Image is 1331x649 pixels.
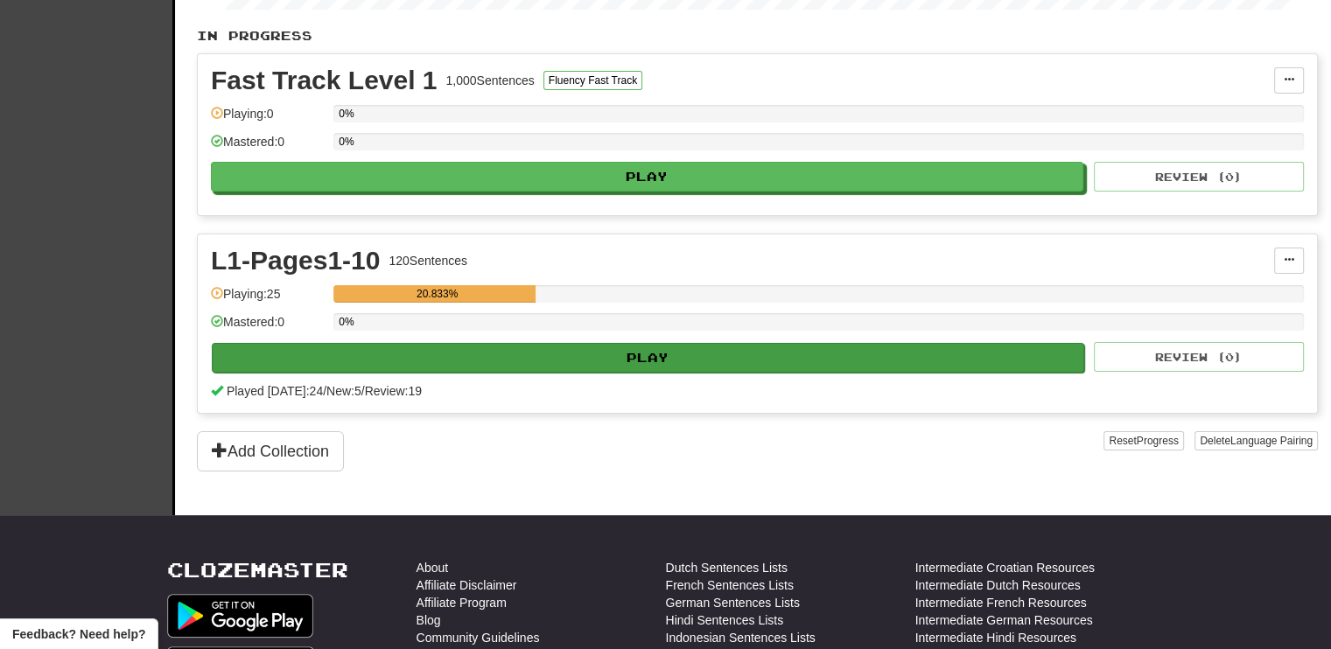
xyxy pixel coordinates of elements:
button: Fluency Fast Track [543,71,642,90]
span: Progress [1137,435,1179,447]
a: Intermediate French Resources [915,594,1087,611]
span: Open feedback widget [12,625,145,643]
span: New: 5 [326,384,361,398]
div: Playing: 0 [211,105,325,134]
a: Blog [417,611,441,629]
p: In Progress [197,27,1318,45]
span: / [323,384,326,398]
img: Get it on Google Play [167,594,314,638]
div: Fast Track Level 1 [211,67,438,94]
span: Review: 19 [365,384,422,398]
a: French Sentences Lists [666,576,794,594]
a: German Sentences Lists [666,594,800,611]
a: Intermediate Croatian Resources [915,559,1095,576]
button: Add Collection [197,431,344,471]
div: Mastered: 0 [211,133,325,162]
a: Community Guidelines [417,629,540,646]
div: 120 Sentences [389,252,467,269]
span: Played [DATE]: 24 [227,384,323,398]
button: ResetProgress [1103,431,1183,450]
div: 20.833% [339,285,536,303]
div: Mastered: 0 [211,313,325,342]
a: Intermediate Hindi Resources [915,629,1076,646]
button: Play [211,162,1083,192]
button: Play [212,343,1084,373]
div: 1,000 Sentences [446,72,535,89]
button: Review (0) [1094,342,1304,372]
button: DeleteLanguage Pairing [1194,431,1318,450]
a: Dutch Sentences Lists [666,559,788,576]
a: Clozemaster [167,559,348,581]
a: About [417,559,449,576]
a: Intermediate Dutch Resources [915,576,1081,594]
div: Playing: 25 [211,285,325,314]
a: Affiliate Disclaimer [417,576,517,594]
div: L1-Pages1-10 [211,248,380,274]
a: Affiliate Program [417,594,507,611]
a: Hindi Sentences Lists [666,611,784,629]
span: / [361,384,365,398]
button: Review (0) [1094,162,1304,192]
a: Indonesian Sentences Lists [666,629,816,646]
span: Language Pairing [1230,435,1313,447]
a: Intermediate German Resources [915,611,1093,629]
